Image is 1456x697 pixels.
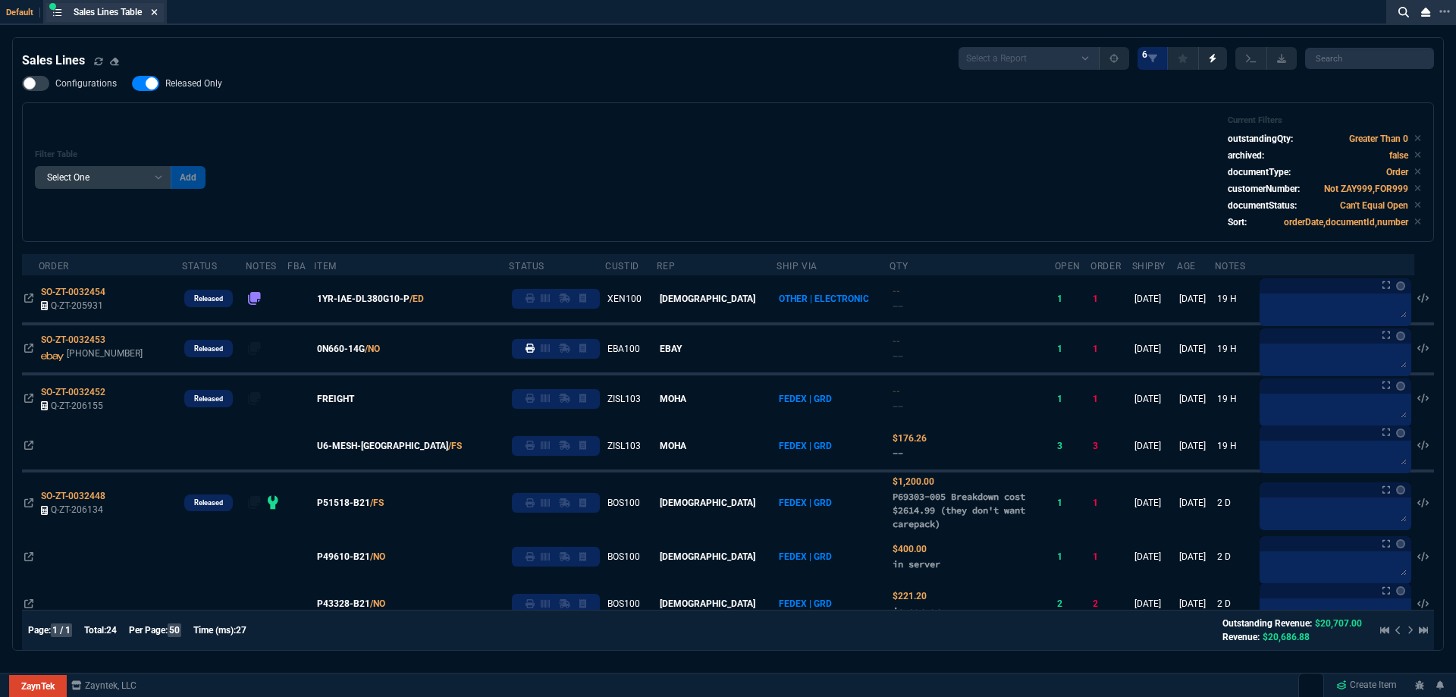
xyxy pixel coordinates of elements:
p: archived: [1228,149,1264,162]
td: [DATE] [1132,471,1178,533]
span: Quoted Cost [893,386,900,397]
span: Quoted Cost [893,544,927,554]
span: 1YR-IAE-DL380G10-P [317,292,409,306]
span: -- [893,350,903,362]
span: Quoted Cost [893,591,927,601]
span: XEN100 [607,294,642,304]
td: 1 [1090,374,1131,422]
span: ZISL103 [607,394,641,404]
td: [DATE] [1177,374,1214,422]
span: Quoted Cost [893,286,900,297]
code: false [1389,150,1408,161]
a: /FS [448,439,462,453]
nx-icon: Open New Tab [1439,5,1450,19]
nx-icon: Open In Opposite Panel [24,294,33,304]
span: EBAY [660,344,682,354]
a: /FS [370,496,384,510]
span: [DEMOGRAPHIC_DATA] [660,551,755,562]
td: 1 [1055,324,1091,374]
span: BOS100 [607,551,640,562]
span: Time (ms): [193,625,236,636]
span: $20,707.00 [1315,618,1362,629]
span: P49610-B21 [317,550,370,564]
span: 27 [236,625,246,636]
span: Configurations [55,77,117,89]
div: Ship Via [777,260,817,272]
span: Q-ZT-205931 [51,300,103,311]
td: 19 H [1215,374,1257,422]
nx-fornida-erp-notes: number [248,499,262,510]
code: Greater Than 0 [1349,133,1408,144]
a: Create Item [1330,674,1403,697]
h4: Sales Lines [22,52,85,70]
input: Search [1305,48,1434,69]
td: [DATE] [1177,324,1214,374]
span: Default [6,8,40,17]
span: [DEMOGRAPHIC_DATA] [660,294,755,304]
nx-icon: Open In Opposite Panel [24,441,33,451]
td: [DATE] [1177,580,1214,627]
a: /NO [370,597,385,611]
nx-fornida-erp-notes: number [248,345,262,356]
span: Sales Lines Table [74,7,142,17]
td: [DATE] [1177,422,1214,471]
span: MOHA [660,441,686,451]
span: FEDEX | GRD [779,498,832,508]
span: Per Page: [129,625,168,636]
p: documentType: [1228,165,1291,179]
span: Revenue: [1222,632,1260,642]
td: 2 [1055,580,1091,627]
nx-icon: Close Tab [151,7,158,19]
span: SO-ZT-0032448 [41,491,105,501]
p: Sort: [1228,215,1247,229]
span: Q-ZT-206134 [51,504,103,515]
a: /ED [409,292,424,306]
span: EBA100 [607,344,640,354]
span: Page: [28,625,51,636]
span: BOS100 [607,498,640,508]
span: MOHA [660,394,686,404]
span: FEDEX | GRD [779,394,832,404]
div: Order [39,260,69,272]
nx-icon: Close Workbench [1415,3,1436,21]
td: 1 [1055,275,1091,324]
span: FEDEX | GRD [779,551,832,562]
td: 1 [1055,533,1091,580]
nx-fornida-erp-notes: number [248,295,262,306]
span: FEDEX | GRD [779,441,832,451]
span: Quoted Cost [893,433,927,444]
td: 1 [1055,374,1091,422]
span: 6 [1142,49,1147,61]
td: [DATE] [1177,533,1214,580]
div: Open [1055,260,1081,272]
a: /NO [365,342,380,356]
span: -- [893,400,903,412]
p: documentStatus: [1228,199,1297,212]
td: [DATE] [1177,275,1214,324]
nx-fornida-erp-notes: number [248,395,262,406]
td: [DATE] [1132,580,1178,627]
td: 2 D [1215,533,1257,580]
a: msbcCompanyName [67,679,141,692]
td: 19 H [1215,275,1257,324]
div: ShipBy [1132,260,1166,272]
td: [DATE] [1132,533,1178,580]
td: 1 [1090,324,1131,374]
span: [DEMOGRAPHIC_DATA] [660,498,755,508]
td: [DATE] [1132,324,1178,374]
p: Released [194,497,223,509]
span: $20,686.88 [1263,632,1310,642]
td: 19 H [1215,422,1257,471]
span: SO-ZT-0032453 [41,334,105,345]
div: Rep [657,260,675,272]
td: [DATE] [1177,471,1214,533]
td: 2 D [1215,580,1257,627]
span: -- [893,300,903,312]
span: ZISL103 [607,441,641,451]
span: Released Only [165,77,222,89]
div: Notes [246,260,277,272]
nx-icon: Open In Opposite Panel [24,498,33,508]
div: Status [509,260,544,272]
td: 1 [1090,471,1131,533]
td: 3 [1055,422,1091,471]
